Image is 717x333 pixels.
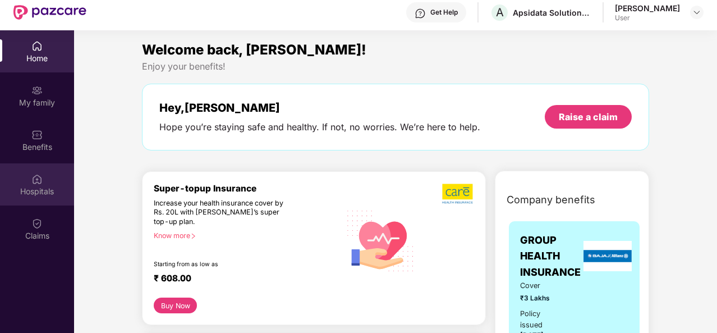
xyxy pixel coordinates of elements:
div: [PERSON_NAME] [615,3,680,13]
img: svg+xml;base64,PHN2ZyBpZD0iQ2xhaW0iIHhtbG5zPSJodHRwOi8vd3d3LnczLm9yZy8yMDAwL3N2ZyIgd2lkdGg9IjIwIi... [31,218,43,229]
span: ₹3 Lakhs [520,293,561,304]
div: Hey, [PERSON_NAME] [159,101,480,115]
img: svg+xml;base64,PHN2ZyBpZD0iSGVscC0zMngzMiIgeG1sbnM9Imh0dHA6Ly93d3cudzMub3JnLzIwMDAvc3ZnIiB3aWR0aD... [415,8,426,19]
div: Apsidata Solutions Private Limited [513,7,591,18]
div: Hope you’re staying safe and healthy. If not, no worries. We’re here to help. [159,121,480,133]
div: User [615,13,680,22]
div: Enjoy your benefits! [142,61,649,72]
span: Cover [520,280,561,291]
span: A [496,6,504,19]
button: Buy Now [154,298,197,313]
span: Welcome back, [PERSON_NAME]! [142,42,366,58]
img: svg+xml;base64,PHN2ZyB4bWxucz0iaHR0cDovL3d3dy53My5vcmcvMjAwMC9zdmciIHhtbG5zOnhsaW5rPSJodHRwOi8vd3... [341,199,421,281]
div: Raise a claim [559,111,618,123]
img: New Pazcare Logo [13,5,86,20]
span: Company benefits [507,192,595,208]
div: Increase your health insurance cover by Rs. 20L with [PERSON_NAME]’s super top-up plan. [154,199,292,227]
img: b5dec4f62d2307b9de63beb79f102df3.png [442,183,474,204]
img: insurerLogo [583,241,632,271]
img: svg+xml;base64,PHN2ZyB3aWR0aD0iMjAiIGhlaWdodD0iMjAiIHZpZXdCb3g9IjAgMCAyMCAyMCIgZmlsbD0ibm9uZSIgeG... [31,85,43,96]
div: Know more [154,231,334,239]
div: Get Help [430,8,458,17]
div: ₹ 608.00 [154,273,329,286]
img: svg+xml;base64,PHN2ZyBpZD0iQmVuZWZpdHMiIHhtbG5zPSJodHRwOi8vd3d3LnczLm9yZy8yMDAwL3N2ZyIgd2lkdGg9Ij... [31,129,43,140]
span: GROUP HEALTH INSURANCE [520,232,581,280]
img: svg+xml;base64,PHN2ZyBpZD0iSG9tZSIgeG1sbnM9Imh0dHA6Ly93d3cudzMub3JnLzIwMDAvc3ZnIiB3aWR0aD0iMjAiIG... [31,40,43,52]
div: Starting from as low as [154,261,293,268]
div: Super-topup Insurance [154,183,341,194]
div: Policy issued [520,308,561,331]
img: svg+xml;base64,PHN2ZyBpZD0iRHJvcGRvd24tMzJ4MzIiIHhtbG5zPSJodHRwOi8vd3d3LnczLm9yZy8yMDAwL3N2ZyIgd2... [692,8,701,17]
span: right [190,233,196,239]
img: svg+xml;base64,PHN2ZyBpZD0iSG9zcGl0YWxzIiB4bWxucz0iaHR0cDovL3d3dy53My5vcmcvMjAwMC9zdmciIHdpZHRoPS... [31,174,43,185]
